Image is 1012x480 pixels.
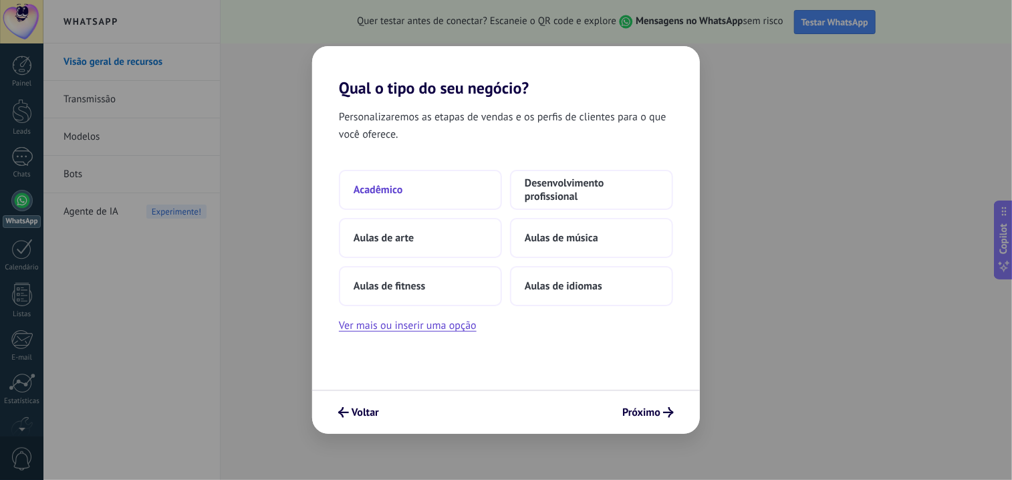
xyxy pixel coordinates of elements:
button: Acadêmico [339,170,502,210]
span: Aulas de fitness [354,279,425,293]
span: Acadêmico [354,183,402,197]
span: Desenvolvimento profissional [525,176,658,203]
span: Personalizaremos as etapas de vendas e os perfis de clientes para o que você oferece. [339,108,673,143]
h2: Qual o tipo do seu negócio? [312,46,700,98]
button: Aulas de arte [339,218,502,258]
button: Ver mais ou inserir uma opção [339,317,477,334]
button: Aulas de idiomas [510,266,673,306]
span: Voltar [352,408,379,417]
button: Aulas de música [510,218,673,258]
span: Aulas de arte [354,231,414,245]
span: Aulas de idiomas [525,279,602,293]
button: Aulas de fitness [339,266,502,306]
button: Desenvolvimento profissional [510,170,673,210]
button: Voltar [332,401,385,424]
span: Aulas de música [525,231,598,245]
span: Próximo [622,408,660,417]
button: Próximo [616,401,680,424]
